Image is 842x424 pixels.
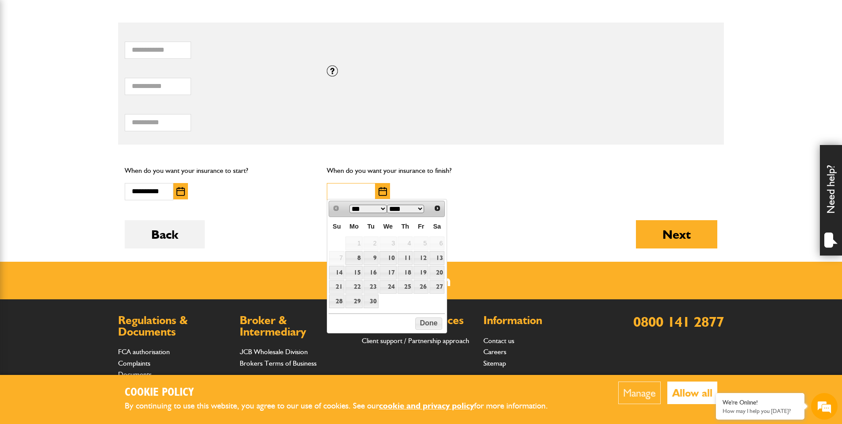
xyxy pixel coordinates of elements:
div: Chat with us now [46,50,149,61]
span: Next [434,205,441,212]
a: 19 [413,266,429,279]
span: Thursday [401,223,409,230]
button: Allow all [667,382,717,404]
div: Need help? [820,145,842,256]
a: 11 [398,251,413,265]
a: 22 [345,280,363,294]
a: Brokers Terms of Business [240,359,317,367]
button: Next [636,220,717,248]
p: When do you want your insurance to finish? [327,165,516,176]
h2: Regulations & Documents [118,315,231,337]
a: 28 [329,294,344,308]
a: Complaints [118,359,150,367]
a: 14 [329,266,344,279]
textarea: Type your message and hit 'Enter' [11,160,161,265]
span: Monday [349,223,359,230]
img: d_20077148190_company_1631870298795_20077148190 [15,49,37,61]
a: Documents [118,370,152,378]
a: Client support / Partnership approach [362,336,469,345]
a: 25 [398,280,413,294]
img: Choose date [379,187,387,196]
a: 13 [429,251,444,265]
a: 15 [345,266,363,279]
a: 9 [364,251,379,265]
a: 30 [364,294,379,308]
a: 26 [413,280,429,294]
a: 23 [364,280,379,294]
a: 10 [379,251,397,265]
a: 24 [379,280,397,294]
a: Contact us [483,336,514,345]
a: 17 [379,266,397,279]
a: Next [431,202,444,215]
a: 21 [329,280,344,294]
a: Sitemap [483,359,506,367]
h2: Cookie Policy [125,386,563,400]
a: 16 [364,266,379,279]
input: Enter your phone number [11,134,161,153]
span: Tuesday [367,223,375,230]
span: Wednesday [383,223,393,230]
img: Choose date [176,187,185,196]
span: Friday [418,223,424,230]
input: Enter your last name [11,82,161,101]
p: By continuing to use this website, you agree to our use of cookies. See our for more information. [125,399,563,413]
a: 20 [429,266,444,279]
a: cookie and privacy policy [379,401,474,411]
span: Saturday [433,223,441,230]
p: How may I help you today? [723,408,798,414]
input: Enter your email address [11,108,161,127]
a: 27 [429,280,444,294]
a: 18 [398,266,413,279]
a: 29 [345,294,363,308]
a: 0800 141 2877 [633,313,724,330]
a: Careers [483,348,506,356]
button: Done [415,317,442,330]
em: Start Chat [120,272,161,284]
div: Minimize live chat window [145,4,166,26]
div: We're Online! [723,399,798,406]
h2: Information [483,315,596,326]
a: JCB Wholesale Division [240,348,308,356]
button: Manage [618,382,661,404]
h2: Broker & Intermediary [240,315,352,337]
button: Back [125,220,205,248]
p: When do you want your insurance to start? [125,165,314,176]
a: 12 [413,251,429,265]
a: FCA authorisation [118,348,170,356]
a: 8 [345,251,363,265]
span: Sunday [333,223,341,230]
